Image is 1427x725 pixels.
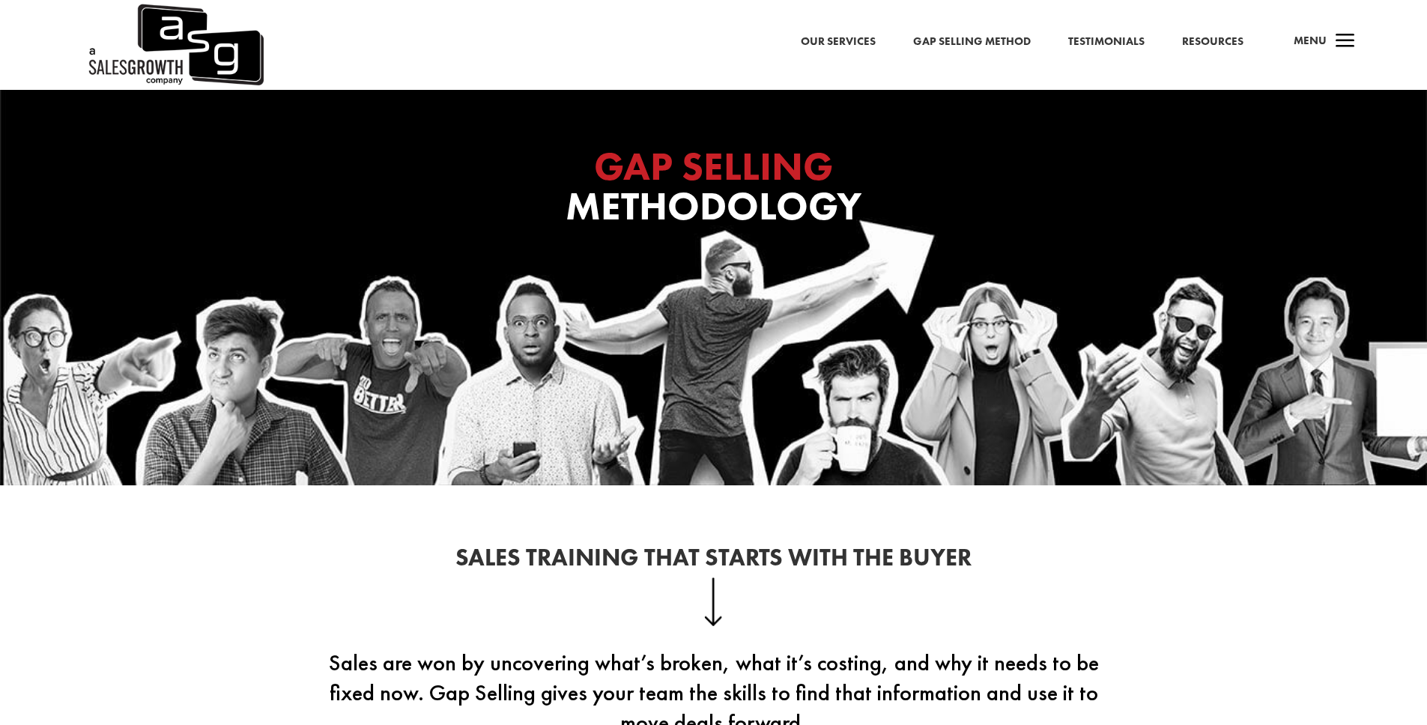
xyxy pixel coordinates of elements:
a: Gap Selling Method [913,32,1031,52]
a: Resources [1182,32,1243,52]
h1: Methodology [414,147,1014,234]
span: Menu [1294,33,1327,48]
span: GAP SELLING [594,141,833,192]
span: a [1330,27,1360,57]
a: Our Services [801,32,876,52]
h2: Sales Training That Starts With the Buyer [309,546,1118,577]
a: Testimonials [1068,32,1145,52]
img: down-arrow [704,577,723,625]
